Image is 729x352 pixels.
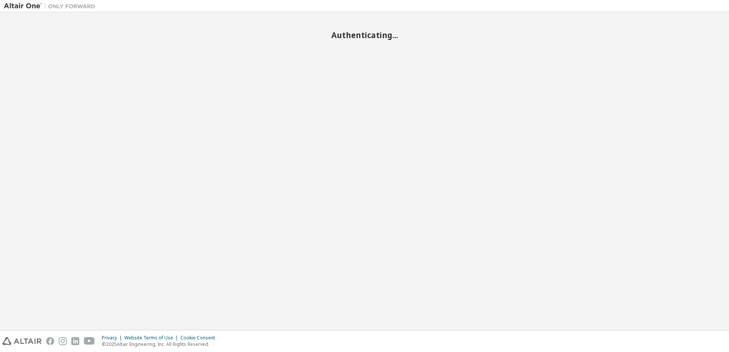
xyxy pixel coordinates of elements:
[46,337,54,345] img: facebook.svg
[59,337,67,345] img: instagram.svg
[2,337,42,345] img: altair_logo.svg
[102,335,124,341] div: Privacy
[4,30,725,40] h2: Authenticating...
[84,337,95,345] img: youtube.svg
[124,335,180,341] div: Website Terms of Use
[4,2,99,10] img: Altair One
[71,337,79,345] img: linkedin.svg
[102,341,220,347] p: © 2025 Altair Engineering, Inc. All Rights Reserved.
[180,335,220,341] div: Cookie Consent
